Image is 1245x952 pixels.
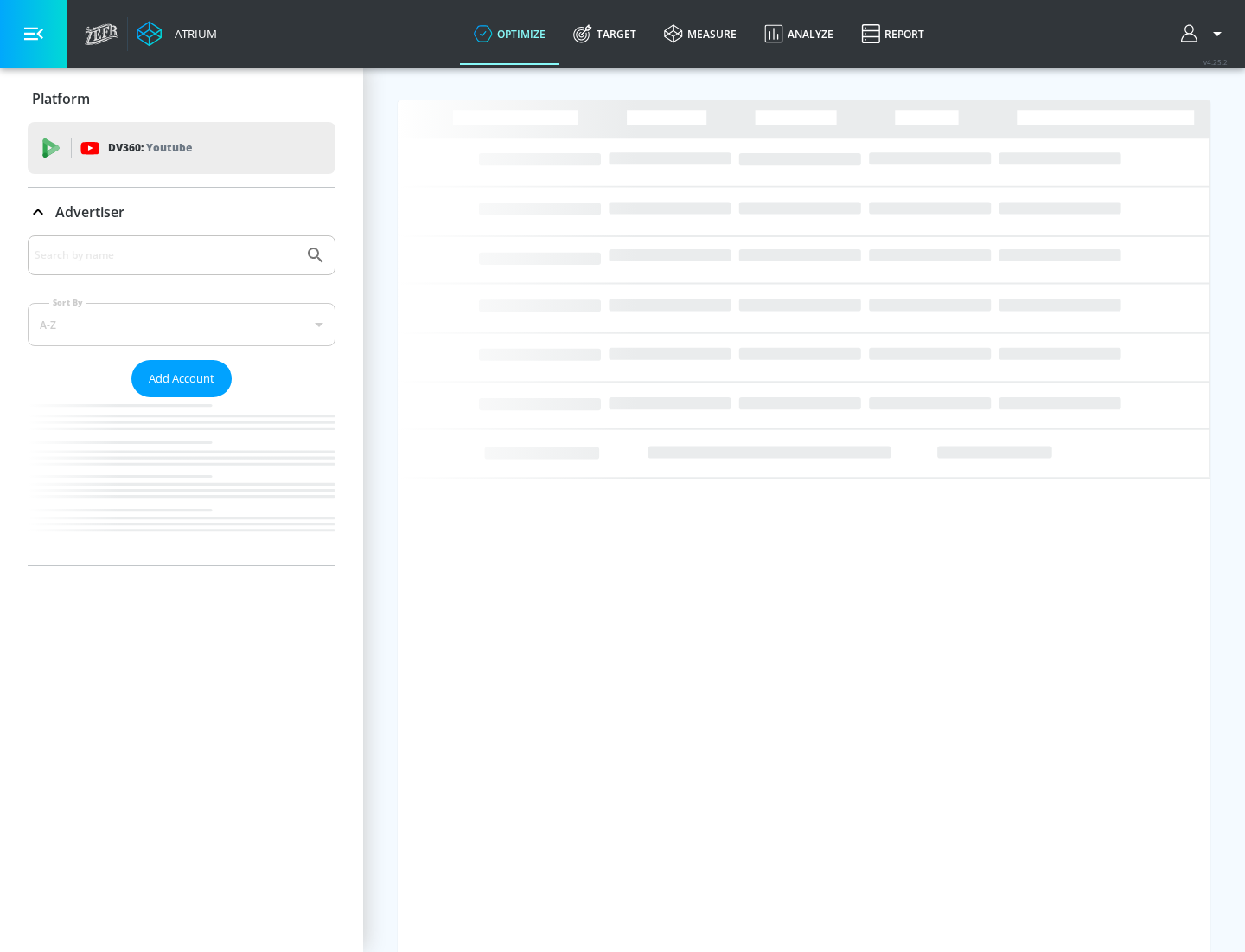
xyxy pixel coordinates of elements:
input: Search by name [35,244,297,267]
label: Sort By [49,297,86,308]
div: Platform [28,74,335,123]
span: v 4.25.2 [1203,57,1228,67]
div: Atrium [168,26,217,42]
div: A-Z [28,303,335,346]
div: Advertiser [28,188,335,236]
a: measure [650,3,750,65]
a: Report [847,3,938,65]
nav: list of Advertiser [28,397,335,565]
p: Platform [32,89,90,108]
p: DV360: [108,138,192,158]
div: Advertiser [28,235,335,565]
a: optimize [460,3,559,65]
button: Add Account [131,360,232,397]
p: Youtube [146,138,192,157]
div: DV360: Youtube [28,122,335,174]
span: Add Account [149,369,214,389]
a: Analyze [750,3,847,65]
a: Atrium [137,21,217,47]
a: Target [559,3,650,65]
p: Advertiser [55,203,124,222]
